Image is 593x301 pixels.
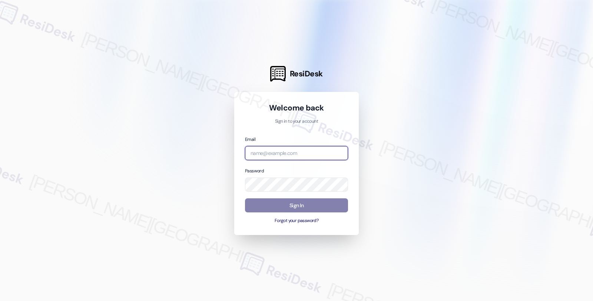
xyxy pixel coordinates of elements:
img: ResiDesk Logo [270,66,286,82]
span: ResiDesk [290,69,323,79]
label: Email [245,136,255,142]
button: Forgot your password? [245,218,348,224]
p: Sign in to your account [245,118,348,125]
button: Sign In [245,198,348,213]
h1: Welcome back [245,103,348,113]
input: name@example.com [245,146,348,161]
label: Password [245,168,264,174]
